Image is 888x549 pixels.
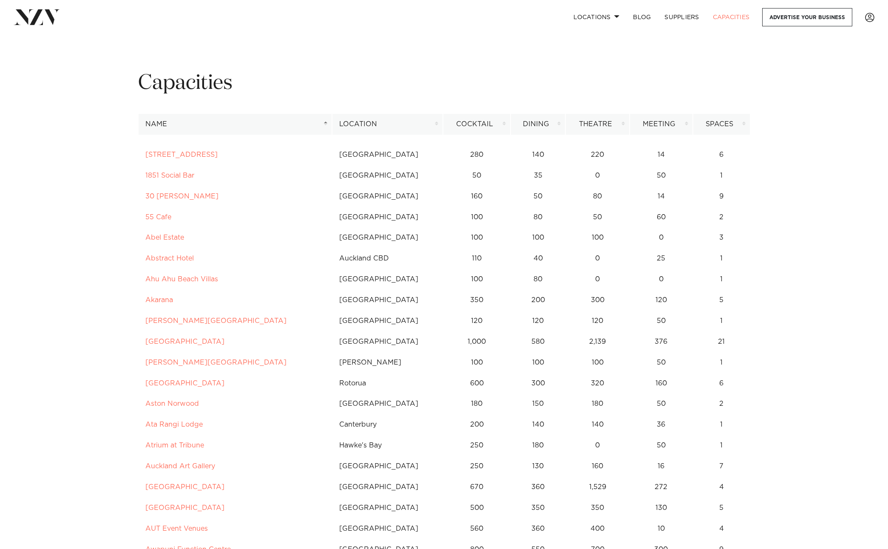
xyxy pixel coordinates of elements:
a: Abel Estate [145,234,184,241]
a: Capacities [706,8,757,26]
td: 140 [511,414,565,435]
td: 6 [693,144,750,165]
td: Auckland CBD [332,248,443,269]
td: [GEOGRAPHIC_DATA] [332,207,443,228]
td: 180 [511,435,565,456]
td: 110 [443,248,511,269]
td: 4 [693,477,750,498]
td: 50 [443,165,511,186]
td: 50 [511,186,565,207]
td: [GEOGRAPHIC_DATA] [332,331,443,352]
a: SUPPLIERS [658,8,706,26]
td: 160 [630,373,693,394]
td: 1 [693,248,750,269]
td: 670 [443,477,511,498]
td: Hawke's Bay [332,435,443,456]
a: [GEOGRAPHIC_DATA] [145,380,224,387]
td: 350 [565,498,630,518]
td: 100 [443,352,511,373]
a: Ata Rangi Lodge [145,421,203,428]
td: [GEOGRAPHIC_DATA] [332,144,443,165]
td: 400 [565,518,630,539]
td: 0 [630,227,693,248]
td: [GEOGRAPHIC_DATA] [332,477,443,498]
td: 200 [443,414,511,435]
td: 150 [511,393,565,414]
td: 0 [630,269,693,290]
td: 50 [630,165,693,186]
td: 350 [443,290,511,311]
td: 0 [565,165,630,186]
td: 200 [511,290,565,311]
td: 14 [630,186,693,207]
td: 50 [630,352,693,373]
a: Atrium at Tribune [145,442,204,449]
th: Theatre: activate to sort column ascending [565,114,630,135]
td: 80 [565,186,630,207]
td: 9 [693,186,750,207]
a: AUT Event Venues [145,525,208,532]
a: Locations [567,8,626,26]
a: [PERSON_NAME][GEOGRAPHIC_DATA] [145,359,287,366]
td: [GEOGRAPHIC_DATA] [332,518,443,539]
a: Ahu Ahu Beach Villas [145,276,218,283]
td: 14 [630,144,693,165]
td: 600 [443,373,511,394]
td: 100 [443,269,511,290]
td: 140 [511,144,565,165]
td: [GEOGRAPHIC_DATA] [332,393,443,414]
td: 5 [693,290,750,311]
td: [GEOGRAPHIC_DATA] [332,186,443,207]
td: 1 [693,165,750,186]
td: 2,139 [565,331,630,352]
td: 21 [693,331,750,352]
td: 0 [565,435,630,456]
a: Akarana [145,297,173,303]
td: 350 [511,498,565,518]
td: 7 [693,456,750,477]
td: 140 [565,414,630,435]
a: 55 Cafe [145,214,171,221]
td: 1 [693,269,750,290]
td: [GEOGRAPHIC_DATA] [332,227,443,248]
td: 160 [565,456,630,477]
th: Name: activate to sort column descending [138,114,332,135]
td: Canterbury [332,414,443,435]
td: 272 [630,477,693,498]
td: 3 [693,227,750,248]
td: 180 [443,393,511,414]
a: Auckland Art Gallery [145,463,215,470]
td: 1,529 [565,477,630,498]
td: 0 [565,269,630,290]
td: 1,000 [443,331,511,352]
td: [GEOGRAPHIC_DATA] [332,311,443,331]
td: 220 [565,144,630,165]
th: Spaces: activate to sort column ascending [693,114,750,135]
td: 500 [443,498,511,518]
td: 60 [630,207,693,228]
td: [PERSON_NAME] [332,352,443,373]
td: 300 [511,373,565,394]
a: [GEOGRAPHIC_DATA] [145,338,224,345]
td: 80 [511,269,565,290]
td: 80 [511,207,565,228]
td: 120 [511,311,565,331]
a: Aston Norwood [145,400,199,407]
td: 1 [693,414,750,435]
td: 50 [630,435,693,456]
td: 0 [565,248,630,269]
a: [STREET_ADDRESS] [145,151,218,158]
td: 50 [565,207,630,228]
td: 300 [565,290,630,311]
td: 130 [630,498,693,518]
td: [GEOGRAPHIC_DATA] [332,290,443,311]
td: 100 [443,227,511,248]
a: 1851 Social Bar [145,172,194,179]
td: 2 [693,393,750,414]
th: Location: activate to sort column ascending [332,114,443,135]
td: 580 [511,331,565,352]
a: Advertise your business [762,8,852,26]
td: 40 [511,248,565,269]
td: 130 [511,456,565,477]
a: [GEOGRAPHIC_DATA] [145,504,224,511]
